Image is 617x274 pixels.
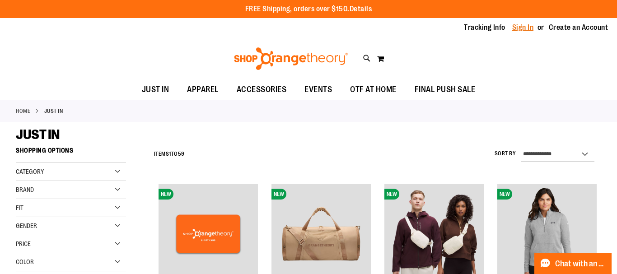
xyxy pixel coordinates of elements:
span: 1 [169,151,171,157]
a: Create an Account [549,23,608,33]
p: FREE Shipping, orders over $150. [245,4,372,14]
span: Chat with an Expert [555,260,606,268]
span: Price [16,240,31,247]
span: 59 [178,151,185,157]
button: Chat with an Expert [534,253,612,274]
span: Category [16,168,44,175]
span: Color [16,258,34,265]
span: ACCESSORIES [237,79,287,100]
span: NEW [384,189,399,200]
strong: JUST IN [44,107,63,115]
span: Brand [16,186,34,193]
label: Sort By [495,150,516,158]
span: NEW [497,189,512,200]
span: APPAREL [187,79,219,100]
span: JUST IN [16,127,60,142]
a: Home [16,107,30,115]
a: Tracking Info [464,23,505,33]
span: NEW [271,189,286,200]
span: EVENTS [304,79,332,100]
a: Sign In [512,23,534,33]
img: Shop Orangetheory [233,47,350,70]
span: FINAL PUSH SALE [415,79,476,100]
span: Gender [16,222,37,229]
span: Fit [16,204,23,211]
span: OTF AT HOME [350,79,397,100]
strong: Shopping Options [16,143,126,163]
span: NEW [159,189,173,200]
span: JUST IN [142,79,169,100]
h2: Items to [154,147,185,161]
a: Details [350,5,372,13]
